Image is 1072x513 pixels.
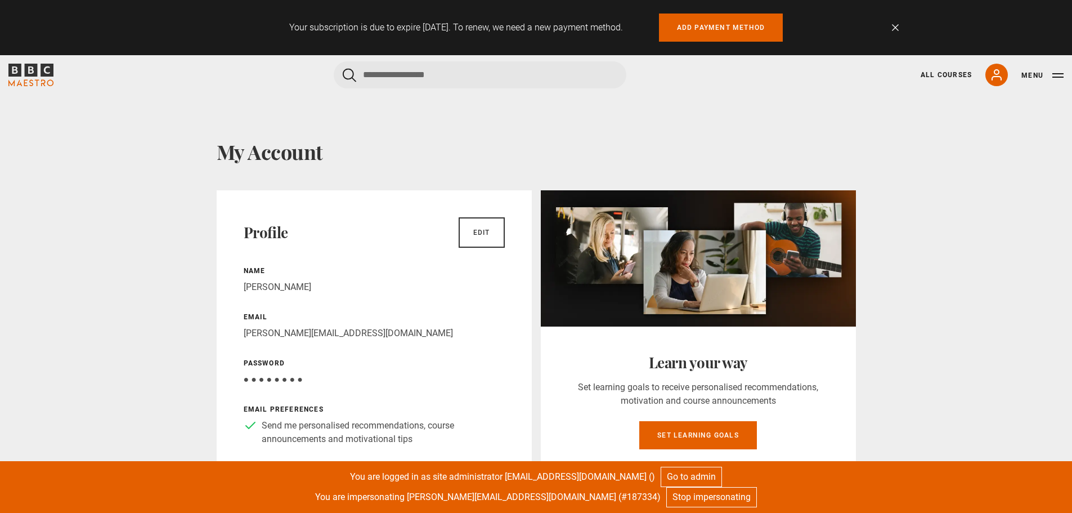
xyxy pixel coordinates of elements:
[568,381,829,408] p: Set learning goals to receive personalised recommendations, motivation and course announcements
[459,217,505,248] a: Edit
[8,64,53,86] svg: BBC Maestro
[244,358,505,368] p: Password
[244,312,505,322] p: Email
[639,421,757,449] a: Set learning goals
[568,354,829,372] h2: Learn your way
[244,327,505,340] p: [PERSON_NAME][EMAIL_ADDRESS][DOMAIN_NAME]
[921,70,972,80] a: All Courses
[289,21,623,34] p: Your subscription is due to expire [DATE]. To renew, we need a new payment method.
[244,280,505,294] p: [PERSON_NAME]
[666,487,757,507] a: Stop impersonating
[262,419,505,446] p: Send me personalised recommendations, course announcements and motivational tips
[217,140,856,163] h1: My Account
[244,266,505,276] p: Name
[661,467,722,487] a: Go to admin
[1021,70,1064,81] button: Toggle navigation
[244,404,505,414] p: Email preferences
[244,374,303,385] span: ● ● ● ● ● ● ● ●
[659,14,783,42] a: Add payment method
[334,61,626,88] input: Search
[244,224,288,242] h2: Profile
[343,68,356,82] button: Submit the search query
